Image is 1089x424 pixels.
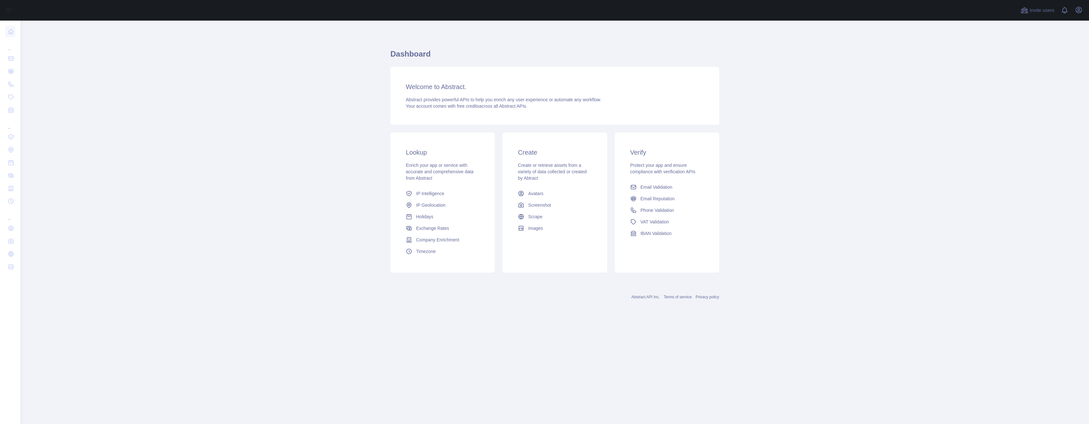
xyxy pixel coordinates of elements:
span: Your account comes with across all Abstract APIs. [406,104,527,109]
span: Exchange Rates [416,225,449,231]
span: Phone Validation [640,207,674,213]
span: Protect your app and ensure compliance with verification APIs [630,163,695,174]
a: Scrape [515,211,594,222]
a: Phone Validation [628,204,706,216]
a: Exchange Rates [403,222,482,234]
h3: Welcome to Abstract. [406,82,704,91]
a: Email Reputation [628,193,706,204]
a: Images [515,222,594,234]
span: Screenshot [528,202,551,208]
span: Images [528,225,543,231]
span: Timezone [416,248,436,255]
a: IP Geolocation [403,199,482,211]
div: ... [5,117,15,130]
span: Avatars [528,190,543,197]
span: Email Reputation [640,195,675,202]
span: Invite users [1030,7,1054,14]
a: Avatars [515,188,594,199]
a: Abstract API Inc. [632,295,660,299]
a: VAT Validation [628,216,706,228]
a: Privacy policy [696,295,719,299]
span: free credits [457,104,479,109]
a: Holidays [403,211,482,222]
a: Timezone [403,246,482,257]
a: IBAN Validation [628,228,706,239]
button: Invite users [1019,5,1056,15]
span: IP Geolocation [416,202,446,208]
span: Enrich your app or service with accurate and comprehensive data from Abstract [406,163,474,181]
h3: Verify [630,148,704,157]
span: IP Intelligence [416,190,444,197]
span: Company Enrichment [416,237,459,243]
a: IP Intelligence [403,188,482,199]
a: Company Enrichment [403,234,482,246]
a: Email Validation [628,181,706,193]
span: Scrape [528,213,542,220]
span: Create or retrieve assets from a variety of data collected or created by Abtract [518,163,587,181]
span: IBAN Validation [640,230,672,237]
span: Abstract provides powerful APIs to help you enrich any user experience or automate any workflow. [406,97,601,102]
div: ... [5,39,15,51]
div: ... [5,208,15,221]
span: VAT Validation [640,219,669,225]
h3: Lookup [406,148,479,157]
span: Email Validation [640,184,672,190]
a: Screenshot [515,199,594,211]
h1: Dashboard [390,49,719,64]
span: Holidays [416,213,433,220]
h3: Create [518,148,591,157]
a: Terms of service [664,295,692,299]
